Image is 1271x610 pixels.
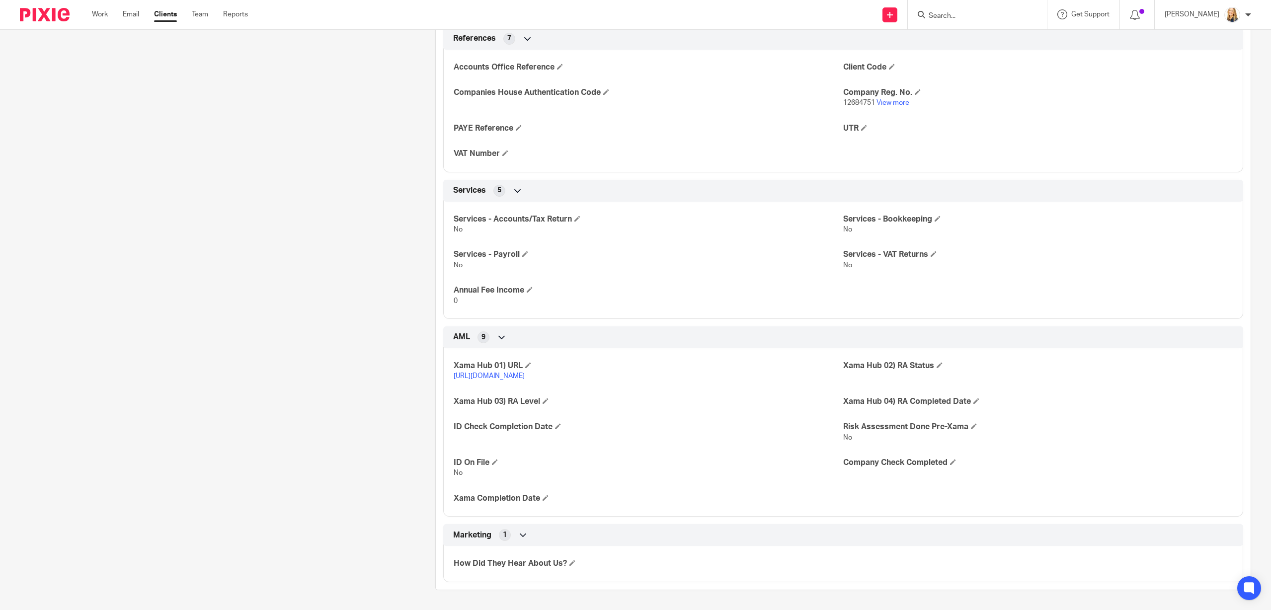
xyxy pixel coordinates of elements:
h4: PAYE Reference [454,123,843,134]
h4: ID Check Completion Date [454,422,843,432]
input: Search [928,12,1017,21]
a: Reports [223,9,248,19]
h4: Company Reg. No. [843,87,1233,98]
h4: Accounts Office Reference [454,62,843,73]
img: Pixie [20,8,70,21]
h4: Services - Accounts/Tax Return [454,214,843,225]
h4: Xama Hub 01) URL [454,361,843,371]
span: No [454,226,463,233]
h4: ID On File [454,457,843,468]
h4: How Did They Hear About Us? [454,558,843,569]
a: Email [123,9,139,19]
h4: Xama Hub 03) RA Level [454,396,843,407]
span: References [453,33,496,44]
span: No [454,469,463,476]
p: [PERSON_NAME] [1165,9,1219,19]
span: No [843,226,852,233]
a: Clients [154,9,177,19]
span: Marketing [453,530,491,540]
h4: Services - VAT Returns [843,249,1233,260]
h4: Client Code [843,62,1233,73]
h4: Annual Fee Income [454,285,843,296]
span: 0 [454,298,458,305]
span: No [843,434,852,441]
h4: Xama Hub 04) RA Completed Date [843,396,1233,407]
span: 5 [497,185,501,195]
h4: Companies House Authentication Code [454,87,843,98]
span: Get Support [1071,11,1110,18]
span: No [843,262,852,269]
h4: Company Check Completed [843,457,1233,468]
span: No [454,262,463,269]
span: 7 [507,33,511,43]
img: Headshot%20White%20Background.jpg [1224,7,1240,23]
a: Work [92,9,108,19]
span: AML [453,332,470,342]
h4: UTR [843,123,1233,134]
h4: Xama Hub 02) RA Status [843,361,1233,371]
h4: Risk Assessment Done Pre-Xama [843,422,1233,432]
h4: Services - Bookkeeping [843,214,1233,225]
span: 1 [503,530,507,540]
a: View more [876,99,909,106]
a: Team [192,9,208,19]
span: 9 [481,332,485,342]
h4: VAT Number [454,149,843,159]
h4: Services - Payroll [454,249,843,260]
span: 12684751 [843,99,875,106]
span: Services [453,185,486,196]
a: [URL][DOMAIN_NAME] [454,373,525,380]
h4: Xama Completion Date [454,493,843,504]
